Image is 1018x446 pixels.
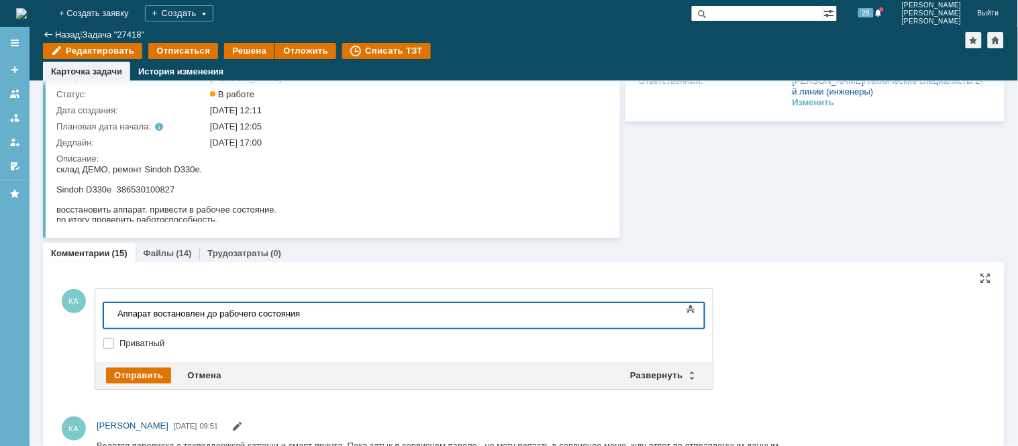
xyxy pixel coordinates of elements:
[793,76,983,97] a: Технические специалисты 2-й линии (инженеры)
[144,248,174,258] a: Файлы
[174,422,197,430] span: [DATE]
[210,137,601,148] div: [DATE] 17:00
[200,422,219,430] span: 09:51
[210,121,601,132] div: [DATE] 12:05
[16,8,27,19] img: logo
[4,131,26,153] a: Мои заявки
[858,8,874,17] span: 28
[232,423,242,433] span: Редактировать
[97,419,168,433] a: [PERSON_NAME]
[902,1,962,9] span: [PERSON_NAME]
[207,248,268,258] a: Трудозатраты
[5,5,196,15] div: Аппарат востановлен до рабочего состояния
[56,154,604,164] div: Описание:
[980,273,991,284] div: На всю страницу
[62,289,86,313] span: КА
[56,89,207,100] div: Статус:
[270,248,281,258] div: (0)
[176,248,191,258] div: (14)
[793,76,985,97] div: /
[16,8,27,19] a: Перейти на домашнюю страницу
[4,83,26,105] a: Заявки на командах
[145,5,213,21] div: Создать
[988,32,1004,48] div: Сделать домашней страницей
[55,30,80,40] a: Назад
[966,32,982,48] div: Добавить в избранное
[4,156,26,177] a: Мои согласования
[51,248,110,258] a: Комментарии
[56,105,207,116] div: Дата создания:
[56,121,191,132] div: Плановая дата начала:
[83,30,145,40] div: Задача "27418"
[683,301,699,317] span: Показать панель инструментов
[56,137,207,148] div: Дедлайн:
[902,17,962,25] span: [PERSON_NAME]
[793,97,835,108] div: Изменить
[80,29,82,39] div: |
[119,338,702,349] label: Приватный
[210,105,601,116] div: [DATE] 12:11
[210,89,254,99] span: В работе
[4,59,26,80] a: Создать заявку
[138,66,223,76] a: История изменения
[902,9,962,17] span: [PERSON_NAME]
[112,248,128,258] div: (15)
[823,6,837,19] span: Расширенный поиск
[51,66,122,76] a: Карточка задачи
[4,107,26,129] a: Заявки в моей ответственности
[793,76,864,86] a: [PERSON_NAME]
[97,421,168,431] span: [PERSON_NAME]
[639,76,790,87] div: Ответственный:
